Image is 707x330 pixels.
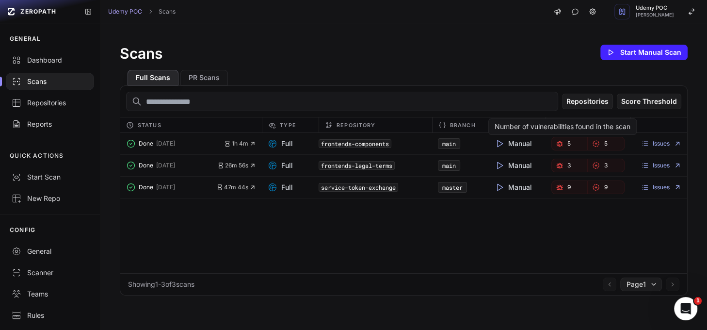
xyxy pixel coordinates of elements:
[450,119,476,131] span: Branch
[562,94,613,109] button: Repositories
[495,161,532,170] span: Manual
[128,280,194,289] div: Showing 1 - 3 of 3 scans
[10,152,64,160] p: QUICK ACTIONS
[20,8,56,16] span: ZEROPATH
[600,45,688,60] button: Start Manual Scan
[126,137,224,150] button: Done [DATE]
[217,162,256,169] button: 26m 56s
[139,183,153,191] span: Done
[551,137,588,150] a: 5
[319,139,391,148] code: frontends-components
[12,77,88,86] div: Scans
[12,98,88,108] div: Repositories
[12,172,88,182] div: Start Scan
[224,140,256,148] button: 1h 4m
[567,140,571,148] span: 5
[156,140,175,148] span: [DATE]
[551,181,588,194] a: 9
[12,289,88,299] div: Teams
[126,181,216,194] button: Done [DATE]
[126,159,217,172] button: Done [DATE]
[588,159,625,172] a: 3
[588,181,625,194] a: 9
[620,278,662,291] button: Page1
[139,140,153,148] span: Done
[10,35,41,43] p: GENERAL
[636,13,674,17] span: [PERSON_NAME]
[12,55,88,65] div: Dashboard
[641,162,681,169] a: Issues
[442,140,456,148] a: main
[604,183,607,191] span: 9
[442,183,463,191] a: master
[12,119,88,129] div: Reports
[268,161,293,170] span: Full
[674,297,697,320] iframe: Intercom live chat
[12,311,88,320] div: Rules
[495,122,630,132] div: Number of vulnerabilities found in the scan
[180,70,228,85] button: PR Scans
[147,8,154,15] svg: chevron right,
[567,183,571,191] span: 9
[280,119,296,131] span: Type
[319,183,398,192] code: service-token-exchange
[139,162,153,169] span: Done
[627,280,646,289] span: Page 1
[108,8,176,16] nav: breadcrumb
[10,226,35,234] p: CONFIG
[337,119,375,131] span: Repository
[12,247,88,256] div: General
[159,8,176,16] a: Scans
[641,140,681,148] a: Issues
[216,183,256,191] button: 47m 44s
[567,162,571,169] span: 3
[108,8,142,16] a: Udemy POC
[604,140,607,148] span: 5
[156,162,175,169] span: [DATE]
[495,182,532,192] span: Manual
[694,297,702,305] span: 1
[604,162,607,169] span: 3
[617,94,681,109] button: Score Threshold
[138,119,161,131] span: Status
[12,268,88,278] div: Scanner
[4,4,77,19] a: ZEROPATH
[12,194,88,203] div: New Repo
[120,45,162,62] h1: Scans
[268,182,293,192] span: Full
[495,139,532,148] span: Manual
[551,159,588,172] a: 3
[128,70,178,85] button: Full Scans
[588,137,625,150] a: 5
[156,183,175,191] span: [DATE]
[636,5,674,11] span: Udemy POC
[319,161,395,170] code: frontends-legal-terms
[442,162,456,169] a: main
[641,183,681,191] a: Issues
[268,139,293,148] span: Full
